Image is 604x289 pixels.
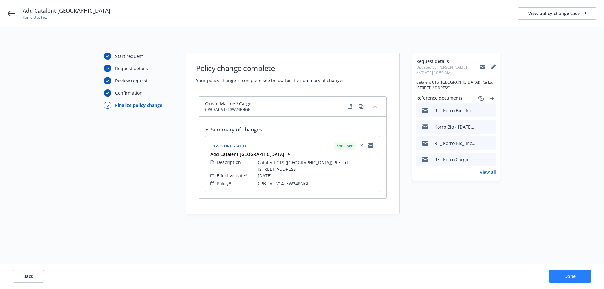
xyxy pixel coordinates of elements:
button: preview file [488,124,494,130]
button: download file [478,107,483,114]
span: CPB-FAL-V14T3W24PNGF [205,107,252,113]
span: Ocean Marine / Cargo [205,100,252,107]
span: Reference documents [416,95,462,102]
span: Endorsed [337,143,353,148]
div: Request details [115,65,148,72]
span: Exposure - Add [210,143,246,149]
button: download file [478,156,483,163]
div: View policy change case [528,8,586,19]
div: 5 [104,102,111,109]
span: CPB-FAL-V14T3W24PNGF [258,180,309,187]
div: Korro Bio - [DATE]-[DATE] Cargo Stock Throughput - END 014 - Add Catalent [GEOGRAPHIC_DATA]msg [434,124,475,130]
a: associate [477,95,485,102]
h1: Policy change complete [196,63,346,73]
div: RE_ Korro Cargo Insurance Update.msg [434,156,475,163]
a: add [489,95,496,102]
span: Request details [416,58,480,64]
div: Ocean Marine / CargoCPB-FAL-V14T3W24PNGFexternalcopycollapse content [199,97,386,117]
span: Updated by [PERSON_NAME] on [DATE] 10:59 AM [416,64,480,76]
div: Review request [115,77,148,84]
a: external [358,142,365,149]
div: Summary of changes [205,125,262,134]
a: View all [480,169,496,175]
a: copy [357,103,365,110]
div: RE_ Korro Bio_ Inc_ - Cargo Stock Throughput - Location Add - [GEOGRAPHIC_DATA] ([GEOGRAPHIC_DATA... [434,140,475,147]
button: Back [13,270,44,283]
button: download file [478,140,483,147]
h3: Summary of changes [211,125,262,134]
button: preview file [488,140,494,147]
span: Back [23,273,33,279]
span: Effective date* [217,172,248,179]
button: preview file [488,156,494,163]
button: collapse content [370,101,380,111]
span: Add Catalent [GEOGRAPHIC_DATA] [23,7,110,14]
div: Confirmation [115,90,143,96]
span: Done [564,273,576,279]
div: Start request [115,53,143,59]
span: Catalent CTS ([GEOGRAPHIC_DATA]) Pte Ltd [STREET_ADDRESS] [258,159,348,172]
a: external [346,103,354,110]
a: View policy change case [518,7,596,20]
div: Re_ Korro Bio_ Inc_ - Cargo Stock Throughput - Location Add - [GEOGRAPHIC_DATA] ([GEOGRAPHIC_DATA... [434,107,475,114]
span: Policy* [217,180,231,187]
span: Korro Bio, Inc. [23,14,110,20]
div: Finalize policy change [115,102,162,108]
span: Your policy change is complete see below for the summary of changes. [196,77,346,84]
strong: Add Catalent [GEOGRAPHIC_DATA] [210,151,284,157]
button: Done [549,270,591,283]
span: Description [217,159,241,165]
span: [DATE] [258,172,272,179]
span: Catalent CTS ([GEOGRAPHIC_DATA]) Pte Ltd [STREET_ADDRESS] [416,80,496,91]
button: download file [478,124,483,130]
a: copyLogging [367,142,375,149]
button: preview file [488,107,494,114]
